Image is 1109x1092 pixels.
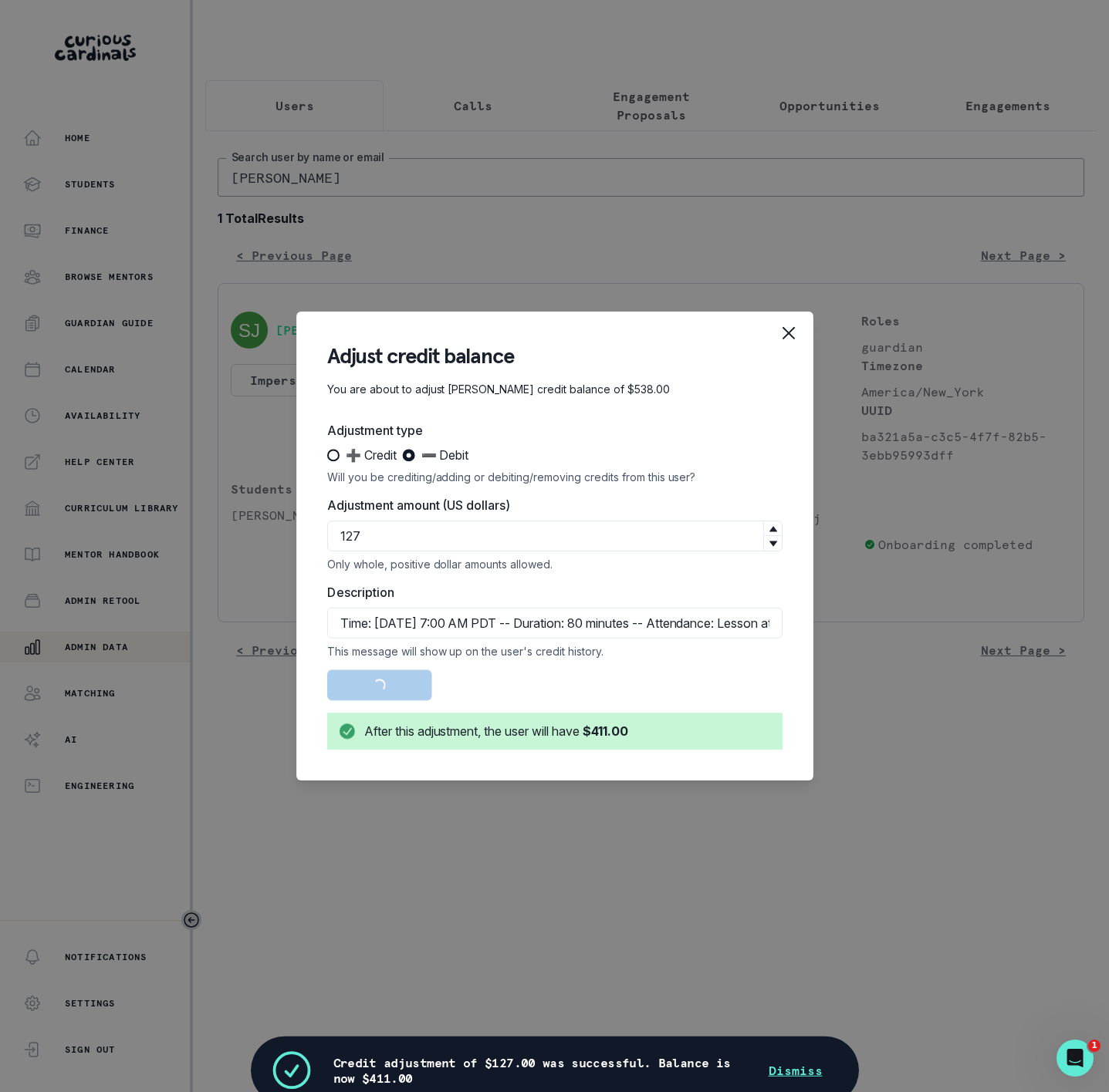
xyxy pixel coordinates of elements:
div: After this adjustment, the user will have [363,722,627,740]
iframe: Intercom live chat [1057,1040,1094,1077]
span: ➕ Credit [345,446,396,464]
label: Adjustment type [326,422,773,440]
div: Will you be crediting/adding or debiting/removing credits from this user? [326,470,782,484]
p: Credit adjustment of $127.00 was successful. Balance is now $411.00 [333,1055,750,1086]
div: Only whole, positive dollar amounts allowed. [326,558,782,571]
label: Description [326,583,773,602]
header: Adjust credit balance [326,342,782,369]
button: Close [773,318,804,349]
button: Dismiss [750,1055,841,1086]
b: $411.00 [582,723,627,739]
p: You are about to adjust [PERSON_NAME] credit balance of $538.00 [326,382,782,397]
div: This message will show up on the user's credit history. [326,645,782,658]
label: Adjustment amount (US dollars) [326,496,773,514]
span: 1 [1088,1040,1101,1052]
span: ➖ Debit [421,446,468,464]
